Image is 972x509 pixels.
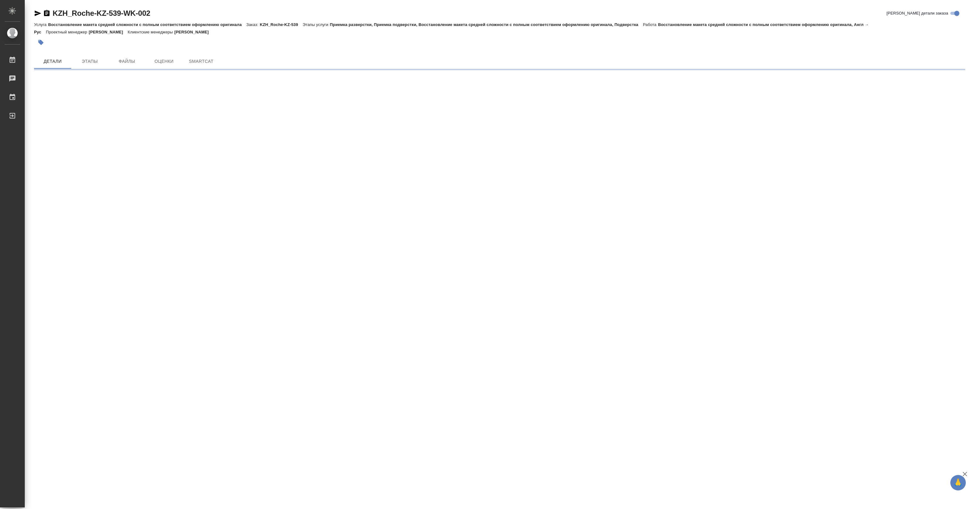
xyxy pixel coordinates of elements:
button: Добавить тэг [34,36,48,49]
p: Клиентские менеджеры [128,30,175,34]
span: SmartCat [186,58,216,65]
p: [PERSON_NAME] [89,30,128,34]
button: Скопировать ссылку для ЯМессенджера [34,10,41,17]
span: Файлы [112,58,142,65]
span: Оценки [149,58,179,65]
p: Работа [643,22,658,27]
p: Восстановление макета средней сложности с полным соответствием оформлению оригинала [48,22,246,27]
p: Приемка разверстки, Приемка подверстки, Восстановление макета средней сложности с полным соответс... [330,22,643,27]
span: Детали [38,58,67,65]
p: Проектный менеджер [46,30,89,34]
button: 🙏 [950,475,966,490]
button: Скопировать ссылку [43,10,50,17]
p: Этапы услуги [303,22,330,27]
a: KZH_Roche-KZ-539-WK-002 [53,9,150,17]
span: 🙏 [953,476,963,489]
p: [PERSON_NAME] [174,30,213,34]
span: [PERSON_NAME] детали заказа [887,10,948,16]
p: Услуга [34,22,48,27]
span: Этапы [75,58,105,65]
p: KZH_Roche-KZ-539 [260,22,303,27]
p: Заказ: [246,22,260,27]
